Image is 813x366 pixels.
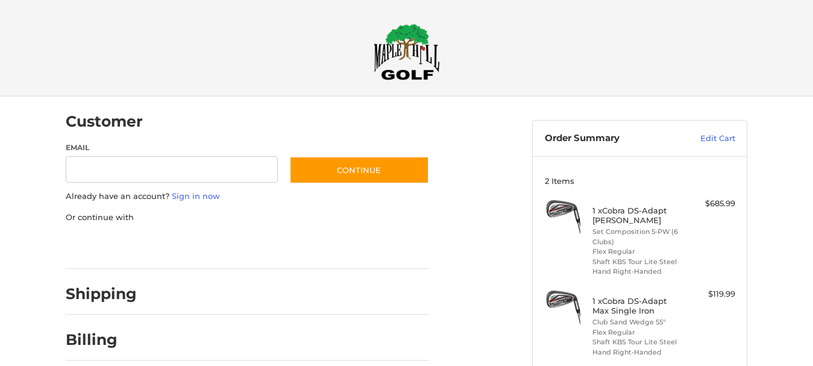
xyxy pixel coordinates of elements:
p: Already have an account? [66,191,429,203]
div: $685.99 [688,198,735,210]
h2: Shipping [66,285,137,303]
label: Email [66,142,278,153]
p: Or continue with [66,212,429,224]
h3: 2 Items [545,176,735,186]
h2: Customer [66,112,143,131]
div: $119.99 [688,288,735,300]
h3: Order Summary [545,133,674,145]
a: Sign in now [172,191,220,201]
iframe: PayPal-paypal [62,235,152,257]
iframe: Google Customer Reviews [714,333,813,366]
h4: 1 x Cobra DS-Adapt [PERSON_NAME] [592,206,685,226]
li: Flex Regular [592,247,685,257]
li: Flex Regular [592,327,685,338]
li: Hand Right-Handed [592,267,685,277]
img: Maple Hill Golf [374,24,440,80]
iframe: Gorgias live chat messenger [12,314,144,354]
li: Club Sand Wedge 55° [592,317,685,327]
li: Shaft KBS Tour Lite Steel [592,257,685,267]
a: Edit Cart [674,133,735,145]
li: Shaft KBS Tour Lite Steel [592,337,685,347]
li: Hand Right-Handed [592,347,685,358]
li: Set Composition 5-PW (6 Clubs) [592,227,685,247]
button: Continue [289,156,429,184]
h4: 1 x Cobra DS-Adapt Max Single Iron [592,296,685,316]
